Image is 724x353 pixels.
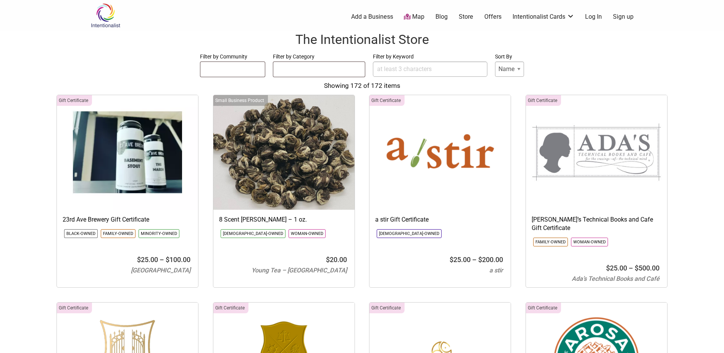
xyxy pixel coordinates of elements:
[87,3,124,28] img: Intentionalist
[200,52,266,62] label: Filter by Community
[613,13,634,21] a: Sign up
[635,264,639,272] span: $
[166,256,169,264] span: $
[450,256,453,264] span: $
[369,303,405,313] div: Click to show only this category
[8,31,716,49] h1: The Intentionalist Store
[101,229,135,238] li: Click to show only this community
[484,13,501,21] a: Offers
[63,215,192,224] h3: 23rd Ave Brewery Gift Certificate
[351,13,393,21] a: Add a Business
[450,256,471,264] bdi: 25.00
[478,256,503,264] bdi: 200.00
[8,81,716,91] div: Showing 172 of 172 items
[160,256,164,264] span: –
[137,256,141,264] span: $
[273,52,365,62] label: Filter by Category
[489,267,503,274] span: a stir
[513,13,574,21] a: Intentionalist Cards
[572,275,660,282] span: Ada’s Technical Books and Café
[533,238,568,246] li: Click to show only this community
[526,95,667,210] img: Adas Technical Books and Cafe Logo
[526,95,561,106] div: Click to show only this category
[369,95,405,106] div: Click to show only this category
[219,215,349,224] h3: 8 Scent [PERSON_NAME] – 1 oz.
[532,215,661,233] h3: [PERSON_NAME]’s Technical Books and Cafe Gift Certificate
[635,264,660,272] bdi: 500.00
[137,256,158,264] bdi: 25.00
[131,267,190,274] span: [GEOGRAPHIC_DATA]
[377,229,442,238] li: Click to show only this community
[459,13,473,21] a: Store
[221,229,285,238] li: Click to show only this community
[213,95,268,106] div: Click to show only this category
[213,303,248,313] div: Click to show only this category
[213,95,355,210] img: Young Tea 8 Scent Jasmine Green Pearl
[375,215,505,224] h3: a stir Gift Certificate
[606,264,610,272] span: $
[166,256,190,264] bdi: 100.00
[373,62,487,77] input: at least 3 characters
[139,229,179,238] li: Click to show only this community
[326,256,347,264] bdi: 20.00
[571,238,608,246] li: Click to show only this community
[606,264,627,272] bdi: 25.00
[526,303,561,313] div: Click to show only this category
[57,95,92,106] div: Click to show only this category
[478,256,482,264] span: $
[326,256,330,264] span: $
[585,13,602,21] a: Log In
[373,52,487,62] label: Filter by Keyword
[472,256,477,264] span: –
[495,52,524,62] label: Sort By
[629,264,633,272] span: –
[435,13,448,21] a: Blog
[57,303,92,313] div: Click to show only this category
[404,13,424,21] a: Map
[289,229,326,238] li: Click to show only this community
[64,229,98,238] li: Click to show only this community
[252,267,347,274] span: Young Tea – [GEOGRAPHIC_DATA]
